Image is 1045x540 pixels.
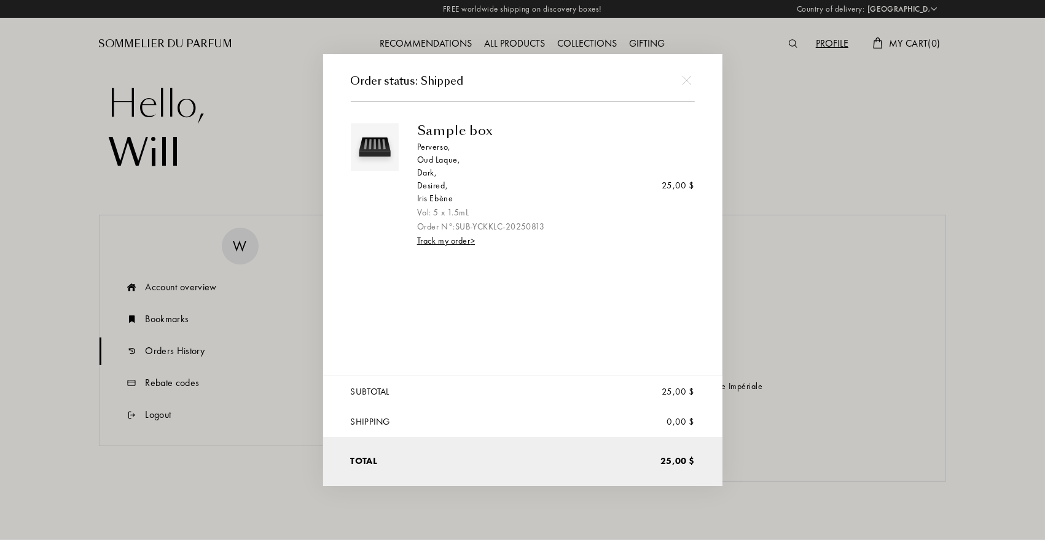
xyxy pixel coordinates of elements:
div: 0,00 $ [667,415,695,428]
div: Iris Ebène [417,192,686,205]
div: Desired , [417,179,686,192]
div: 25,00 $ [662,179,694,193]
a: Track my order> [417,235,475,246]
img: sample box sommelier du parfum [354,126,396,168]
div: Perverso , [417,141,686,153]
div: 25,00 $ [660,454,694,469]
div: Order N°: SUB-YCKKLC-20250813 [417,220,686,233]
div: Subtotal [351,385,389,398]
div: Sample box [417,123,686,138]
div: Shipping [351,415,390,428]
div: Order status: Shipped [351,74,695,90]
div: Oud Laque , [417,153,686,166]
div: 25,00 $ [662,385,694,398]
img: cross.svg [683,75,692,85]
div: Dark , [417,166,686,179]
div: Total [351,454,378,469]
div: Vol: 5 x 1.5mL [417,206,686,219]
